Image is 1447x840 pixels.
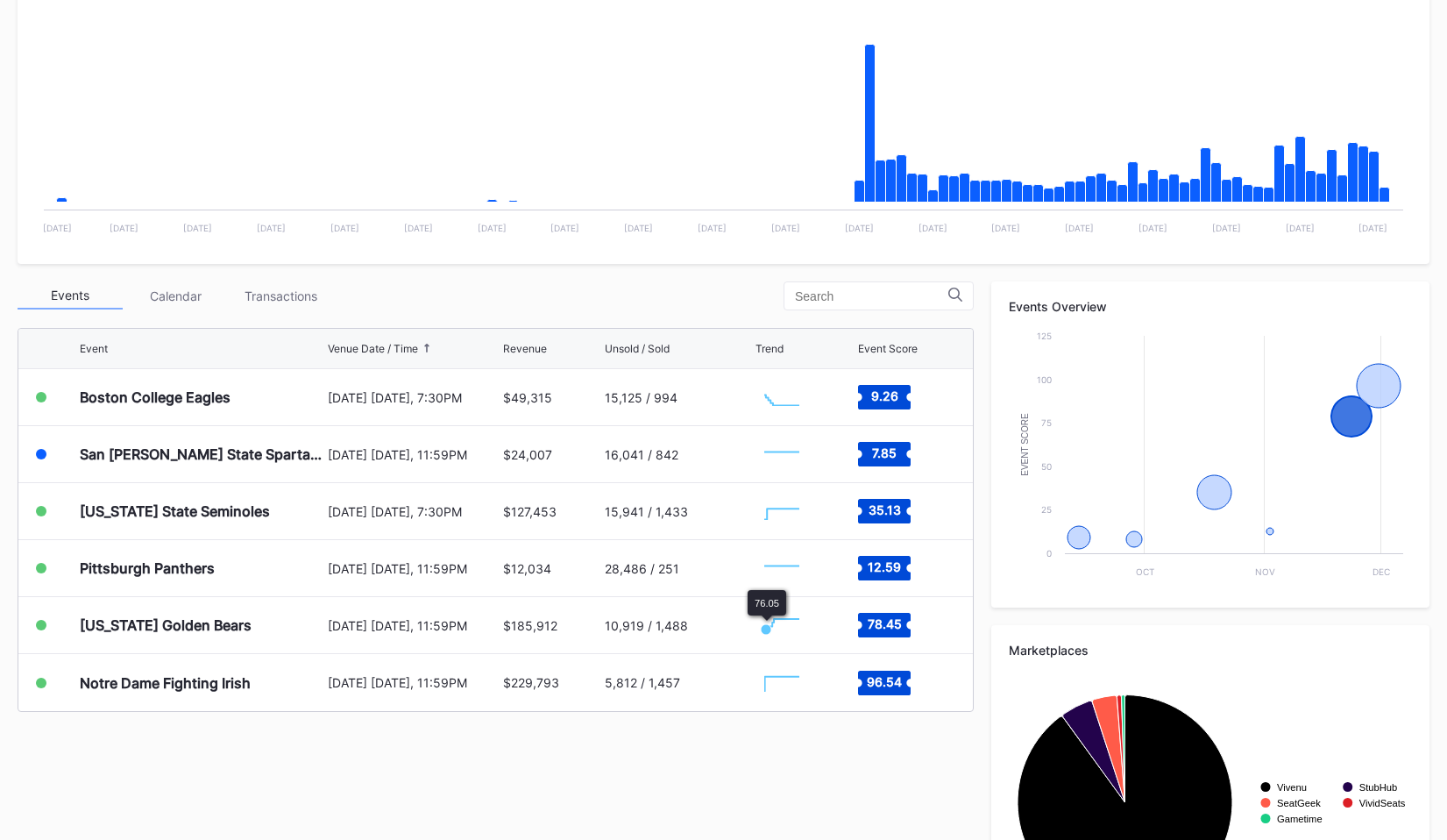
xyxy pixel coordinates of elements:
text: [DATE] [110,223,138,233]
svg: Chart title [755,375,808,419]
text: 125 [1037,331,1052,341]
text: 7.85 [872,445,897,460]
text: [DATE] [43,223,72,233]
text: 50 [1041,461,1052,472]
input: Search [795,289,948,303]
div: Revenue [503,342,547,355]
text: [DATE] [183,223,212,233]
text: 9.26 [870,388,897,403]
text: [DATE] [1065,223,1094,233]
div: 16,041 / 842 [605,447,678,462]
div: Transactions [228,282,333,310]
text: StubHub [1359,782,1398,793]
div: [DATE] [DATE], 11:59PM [328,447,499,462]
div: Venue Date / Time [328,342,418,355]
text: [DATE] [624,223,653,233]
div: $229,793 [503,675,559,690]
text: Oct [1136,566,1154,577]
svg: Chart title [755,546,808,590]
text: [DATE] [845,223,874,233]
text: Dec [1373,566,1390,577]
text: 12.59 [868,559,901,574]
div: 5,812 / 1,457 [605,675,680,690]
div: 15,125 / 994 [605,390,677,405]
div: [DATE] [DATE], 11:59PM [328,675,499,690]
svg: Chart title [755,432,808,476]
text: Nov [1255,566,1275,577]
text: [DATE] [478,223,507,233]
text: 35.13 [868,502,900,517]
text: 100 [1037,374,1052,385]
text: [DATE] [1212,223,1241,233]
div: $185,912 [503,618,557,633]
div: $24,007 [503,447,552,462]
div: [US_STATE] State Seminoles [80,502,270,520]
text: SeatGeek [1277,798,1321,808]
div: $49,315 [503,390,552,405]
div: Marketplaces [1009,643,1412,658]
svg: Chart title [1009,327,1412,590]
text: 96.54 [867,673,902,688]
div: [DATE] [DATE], 7:30PM [328,504,499,519]
div: Pittsburgh Panthers [80,559,215,577]
div: $127,453 [503,504,557,519]
div: Events Overview [1009,299,1412,314]
svg: Chart title [755,489,808,533]
div: [DATE] [DATE], 7:30PM [328,390,499,405]
svg: Chart title [755,661,808,705]
div: Unsold / Sold [605,342,670,355]
div: Trend [755,342,784,355]
text: [DATE] [550,223,579,233]
div: Boston College Eagles [80,388,231,406]
div: 15,941 / 1,433 [605,504,688,519]
div: 28,486 / 251 [605,561,679,576]
text: 78.45 [867,616,901,631]
text: [DATE] [698,223,727,233]
div: Calendar [123,282,228,310]
text: 25 [1041,504,1052,515]
div: San [PERSON_NAME] State Spartans [80,445,323,463]
div: [DATE] [DATE], 11:59PM [328,561,499,576]
svg: Chart title [755,603,808,647]
text: [DATE] [1138,223,1167,233]
text: [DATE] [771,223,800,233]
text: [DATE] [1358,223,1387,233]
text: Vivenu [1277,782,1307,793]
div: Event [80,342,108,355]
div: Events [18,282,123,310]
text: [DATE] [404,223,433,233]
text: Gametime [1277,814,1323,824]
text: VividSeats [1359,798,1406,808]
text: [DATE] [1286,223,1315,233]
text: [DATE] [919,223,947,233]
text: [DATE] [257,223,286,233]
div: $12,034 [503,561,551,576]
text: 75 [1041,417,1052,428]
text: Event Score [1020,413,1030,476]
div: Notre Dame Fighting Irish [80,674,251,692]
div: Event Score [858,342,918,355]
div: [US_STATE] Golden Bears [80,616,252,634]
text: [DATE] [330,223,359,233]
text: [DATE] [991,223,1020,233]
div: [DATE] [DATE], 11:59PM [328,618,499,633]
text: 0 [1046,548,1052,559]
div: 10,919 / 1,488 [605,618,688,633]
